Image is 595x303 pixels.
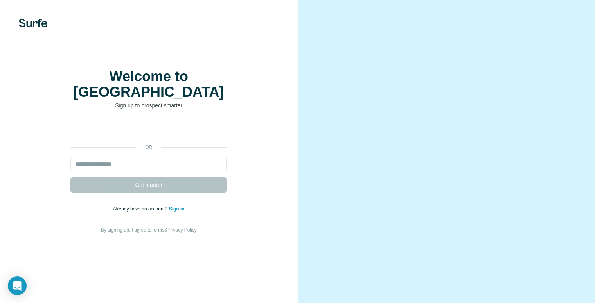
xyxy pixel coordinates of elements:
a: Sign in [169,206,185,212]
a: Terms [151,227,164,233]
p: or [136,144,161,151]
iframe: Sign in with Google Button [67,121,231,138]
span: Already have an account? [113,206,169,212]
div: Open Intercom Messenger [8,276,27,295]
a: Privacy Policy [167,227,197,233]
span: By signing up, I agree to & [101,227,197,233]
h1: Welcome to [GEOGRAPHIC_DATA] [70,69,227,100]
p: Sign up to prospect smarter [70,102,227,109]
img: Surfe's logo [19,19,47,27]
